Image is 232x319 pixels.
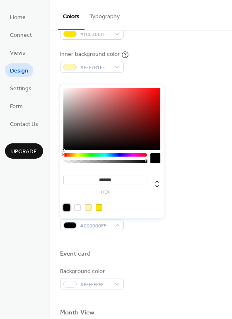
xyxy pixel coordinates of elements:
[5,143,43,159] button: Upgrade
[5,63,33,77] a: Design
[63,190,147,195] label: hex
[10,102,23,111] span: Form
[60,309,94,317] div: Month View
[5,81,36,95] a: Settings
[60,250,91,259] div: Event card
[63,204,70,211] div: rgb(0, 0, 0)
[80,280,111,289] span: #FFFFFFFF
[80,222,111,230] span: #000000FF
[10,67,28,75] span: Design
[11,147,37,156] span: Upgrade
[60,267,122,276] div: Background color
[80,63,111,72] span: #FFF7B1FF
[74,204,81,211] div: rgb(255, 255, 255)
[85,204,92,211] div: rgb(255, 247, 177)
[5,117,43,130] a: Contact Us
[5,46,30,59] a: Views
[80,30,111,39] span: #FCE300FF
[5,28,37,41] a: Connect
[10,85,31,93] span: Settings
[5,10,31,24] a: Home
[10,49,25,58] span: Views
[60,50,120,59] div: Inner background color
[10,31,32,40] span: Connect
[96,204,102,211] div: rgb(252, 227, 0)
[5,99,28,113] a: Form
[10,13,26,22] span: Home
[10,120,38,129] span: Contact Us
